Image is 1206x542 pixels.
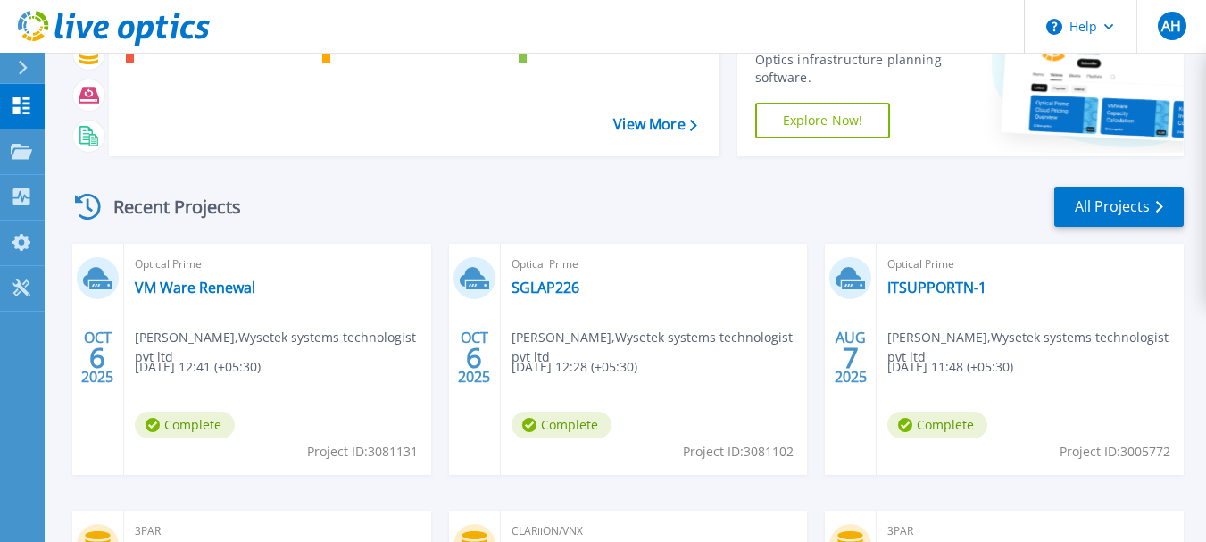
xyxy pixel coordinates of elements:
span: Complete [135,412,235,438]
a: SGLAP226 [512,279,579,296]
span: [DATE] 11:48 (+05:30) [887,357,1013,377]
span: Optical Prime [887,254,1173,274]
span: [PERSON_NAME] , Wysetek systems technologist pvt ltd [887,328,1184,367]
span: CLARiiON/VNX [512,521,797,541]
div: Recent Projects [69,185,265,229]
a: View More [613,116,696,133]
span: Complete [887,412,987,438]
span: [PERSON_NAME] , Wysetek systems technologist pvt ltd [512,328,808,367]
div: OCT 2025 [80,325,114,390]
span: [DATE] 12:28 (+05:30) [512,357,637,377]
span: 3PAR [135,521,420,541]
span: 7 [843,350,859,365]
span: Project ID: 3081131 [307,442,418,462]
span: Project ID: 3081102 [683,442,794,462]
span: [DATE] 12:41 (+05:30) [135,357,261,377]
span: Optical Prime [135,254,420,274]
span: Optical Prime [512,254,797,274]
span: Project ID: 3005772 [1060,442,1170,462]
a: All Projects [1054,187,1184,227]
div: OCT 2025 [457,325,491,390]
div: AUG 2025 [834,325,868,390]
a: Explore Now! [755,103,891,138]
span: 6 [466,350,482,365]
span: Complete [512,412,611,438]
a: ITSUPPORTN-1 [887,279,986,296]
span: 3PAR [887,521,1173,541]
span: [PERSON_NAME] , Wysetek systems technologist pvt ltd [135,328,431,367]
span: AH [1161,19,1181,33]
a: VM Ware Renewal [135,279,255,296]
span: 6 [89,350,105,365]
